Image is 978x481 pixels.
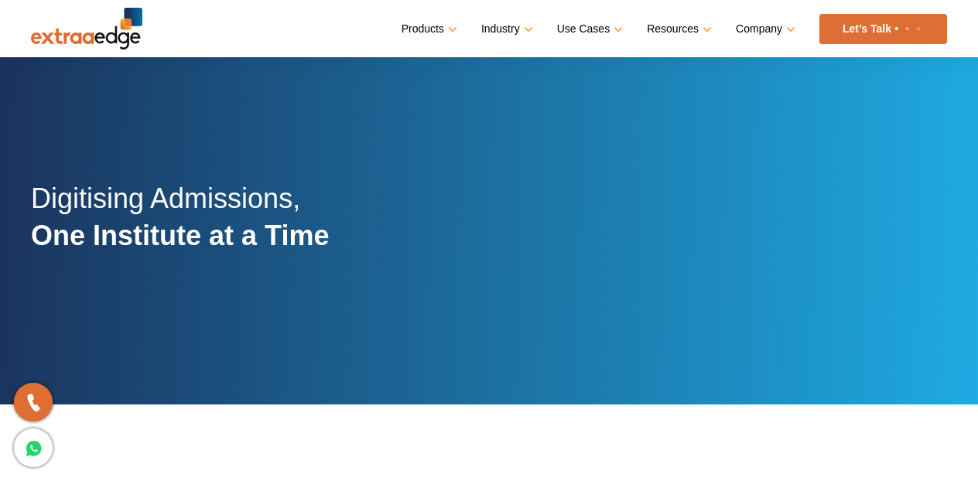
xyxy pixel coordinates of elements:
a: Let’s Talk [819,14,947,44]
a: Resources [647,18,709,40]
h2: Digitising Admissions, [31,180,329,271]
a: Company [736,18,792,40]
a: Use Cases [557,18,620,40]
a: Industry [481,18,530,40]
strong: One Institute at a Time [31,220,329,251]
a: Products [402,18,454,40]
